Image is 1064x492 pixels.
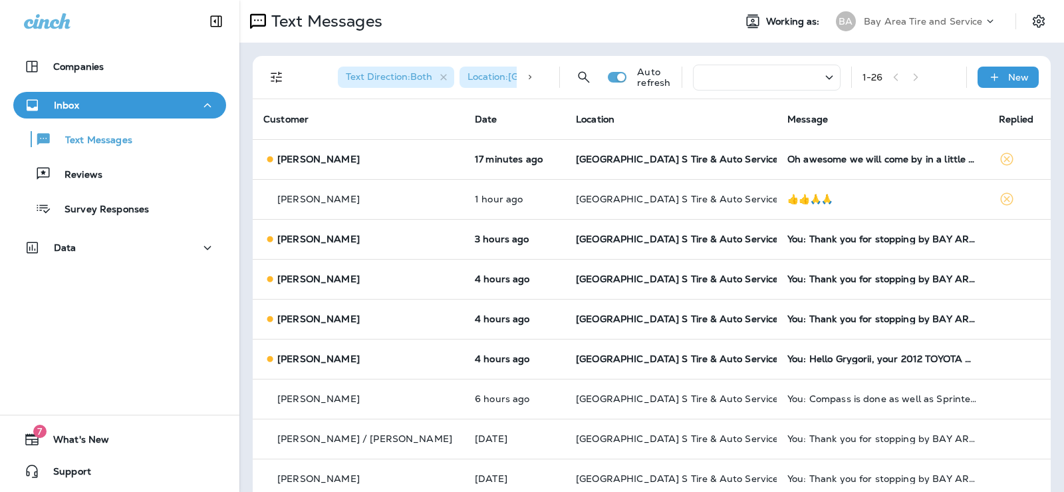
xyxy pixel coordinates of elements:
p: [PERSON_NAME] / [PERSON_NAME] [277,433,452,444]
p: New [1008,72,1029,83]
span: [GEOGRAPHIC_DATA] S Tire & Auto Service [576,193,778,205]
p: Survey Responses [51,204,149,216]
p: Aug 25, 2025 10:07 AM [475,354,555,364]
p: Text Messages [52,134,132,147]
div: You: Thank you for stopping by BAY AREA Point S Tire & Auto Service! If you're happy with the ser... [787,433,978,444]
p: Companies [53,61,104,72]
div: 1 - 26 [863,72,883,83]
p: [PERSON_NAME] [277,393,360,404]
span: [GEOGRAPHIC_DATA] S Tire & Auto Service [576,353,778,365]
button: Settings [1027,9,1051,33]
button: Inbox [13,92,226,119]
span: [GEOGRAPHIC_DATA] S Tire & Auto Service [576,233,778,245]
p: Aug 23, 2025 01:26 PM [475,473,555,484]
div: You: Thank you for stopping by BAY AREA Point S Tire & Auto Service! If you're happy with the ser... [787,234,978,244]
span: [GEOGRAPHIC_DATA] S Tire & Auto Service [576,273,778,285]
span: [GEOGRAPHIC_DATA] S Tire & Auto Service [576,433,778,445]
span: Text Direction : Both [346,71,432,83]
span: 7 [33,425,47,438]
button: Filters [263,64,290,91]
button: 7What's New [13,426,226,453]
p: Aug 25, 2025 10:26 AM [475,314,555,324]
span: Date [475,113,497,125]
span: Location : [GEOGRAPHIC_DATA] S Tire & Auto Service [467,71,707,83]
p: Data [54,242,76,253]
span: [GEOGRAPHIC_DATA] S Tire & Auto Service [576,393,778,405]
span: Location [576,113,614,125]
p: Bay Area Tire and Service [864,16,983,27]
span: [GEOGRAPHIC_DATA] S Tire & Auto Service [576,153,778,165]
p: [PERSON_NAME] [277,194,360,204]
p: [PERSON_NAME] [277,354,360,364]
span: Support [40,466,91,482]
p: [PERSON_NAME] [277,234,360,244]
span: What's New [40,434,109,450]
div: You: Thank you for stopping by BAY AREA Point S Tire & Auto Service! If you're happy with the ser... [787,274,978,284]
p: Text Messages [266,11,382,31]
span: Message [787,113,828,125]
div: Location:[GEOGRAPHIC_DATA] S Tire & Auto Service [460,67,699,88]
div: You: Compass is done as well as Sprinter, Sentra, Sante Fe, and Malibu. Waiting for tires for Kia EV [787,393,978,404]
button: Reviews [13,160,226,188]
p: Aug 25, 2025 02:38 PM [475,154,555,164]
button: Data [13,234,226,261]
button: Text Messages [13,125,226,153]
div: You: Thank you for stopping by BAY AREA Point S Tire & Auto Service! If you're happy with the ser... [787,473,978,484]
p: [PERSON_NAME] [277,274,360,284]
button: Collapse Sidebar [198,8,235,35]
p: Reviews [51,169,102,182]
button: Search Messages [571,64,597,91]
p: Aug 25, 2025 01:16 PM [475,194,555,204]
button: Survey Responses [13,194,226,222]
p: [PERSON_NAME] [277,314,360,324]
button: Support [13,458,226,485]
div: You: Thank you for stopping by BAY AREA Point S Tire & Auto Service! If you're happy with the ser... [787,314,978,324]
p: Inbox [54,100,79,111]
div: BA [836,11,856,31]
div: You: Hello Grygorii, your 2012 TOYOTA HIGHLANDER is due for an oil change. Come into BAY AREA Poi... [787,354,978,364]
span: [GEOGRAPHIC_DATA] S Tire & Auto Service [576,473,778,485]
p: Aug 25, 2025 11:26 AM [475,234,555,244]
p: Aug 25, 2025 08:50 AM [475,393,555,404]
div: Oh awesome we will come by in a little bit for that and others probably, thank you! [787,154,978,164]
div: 👍👍🙏🙏 [787,194,978,204]
span: Replied [999,113,1033,125]
p: Aug 25, 2025 10:26 AM [475,274,555,284]
span: Working as: [766,16,823,27]
p: [PERSON_NAME] [277,473,360,484]
div: Text Direction:Both [338,67,454,88]
span: Customer [263,113,309,125]
p: Auto refresh [637,67,670,88]
button: Companies [13,53,226,80]
span: [GEOGRAPHIC_DATA] S Tire & Auto Service [576,313,778,325]
p: [PERSON_NAME] [277,154,360,164]
p: Aug 23, 2025 02:26 PM [475,433,555,444]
